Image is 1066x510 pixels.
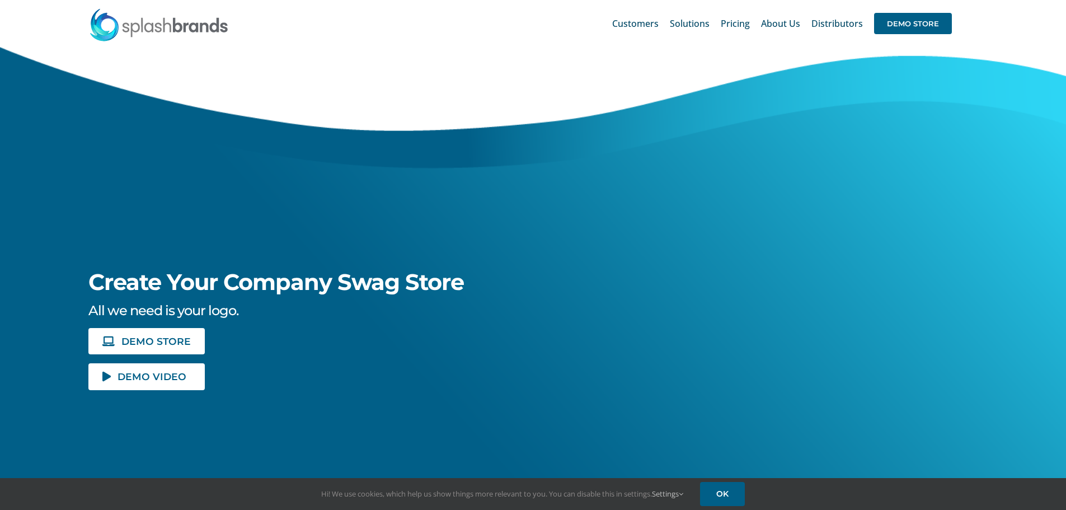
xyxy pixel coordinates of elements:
[811,6,863,41] a: Distributors
[88,268,464,296] span: Create Your Company Swag Store
[700,482,745,506] a: OK
[88,302,238,319] span: All we need is your logo.
[761,19,800,28] span: About Us
[121,336,191,346] span: DEMO STORE
[612,6,952,41] nav: Main Menu
[321,489,683,499] span: Hi! We use cookies, which help us show things more relevant to you. You can disable this in setti...
[652,489,683,499] a: Settings
[874,13,952,34] span: DEMO STORE
[670,19,710,28] span: Solutions
[118,372,186,381] span: DEMO VIDEO
[89,8,229,41] img: SplashBrands.com Logo
[88,328,205,354] a: DEMO STORE
[721,19,750,28] span: Pricing
[721,6,750,41] a: Pricing
[811,19,863,28] span: Distributors
[874,6,952,41] a: DEMO STORE
[612,6,659,41] a: Customers
[612,19,659,28] span: Customers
